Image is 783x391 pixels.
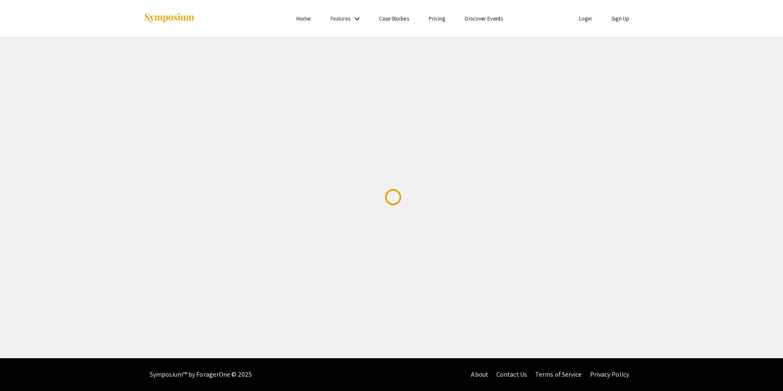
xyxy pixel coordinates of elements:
[496,370,527,379] a: Contact Us
[590,370,629,379] a: Privacy Policy
[579,15,592,22] a: Login
[352,14,362,24] mat-icon: Expand Features list
[296,15,310,22] a: Home
[465,15,503,22] a: Discover Events
[379,15,409,22] a: Case Studies
[611,15,629,22] a: Sign Up
[471,370,488,379] a: About
[535,370,582,379] a: Terms of Service
[330,15,351,22] a: Features
[144,13,195,24] img: Symposium by ForagerOne
[429,15,446,22] a: Pricing
[150,358,252,391] div: Symposium™ by ForagerOne © 2025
